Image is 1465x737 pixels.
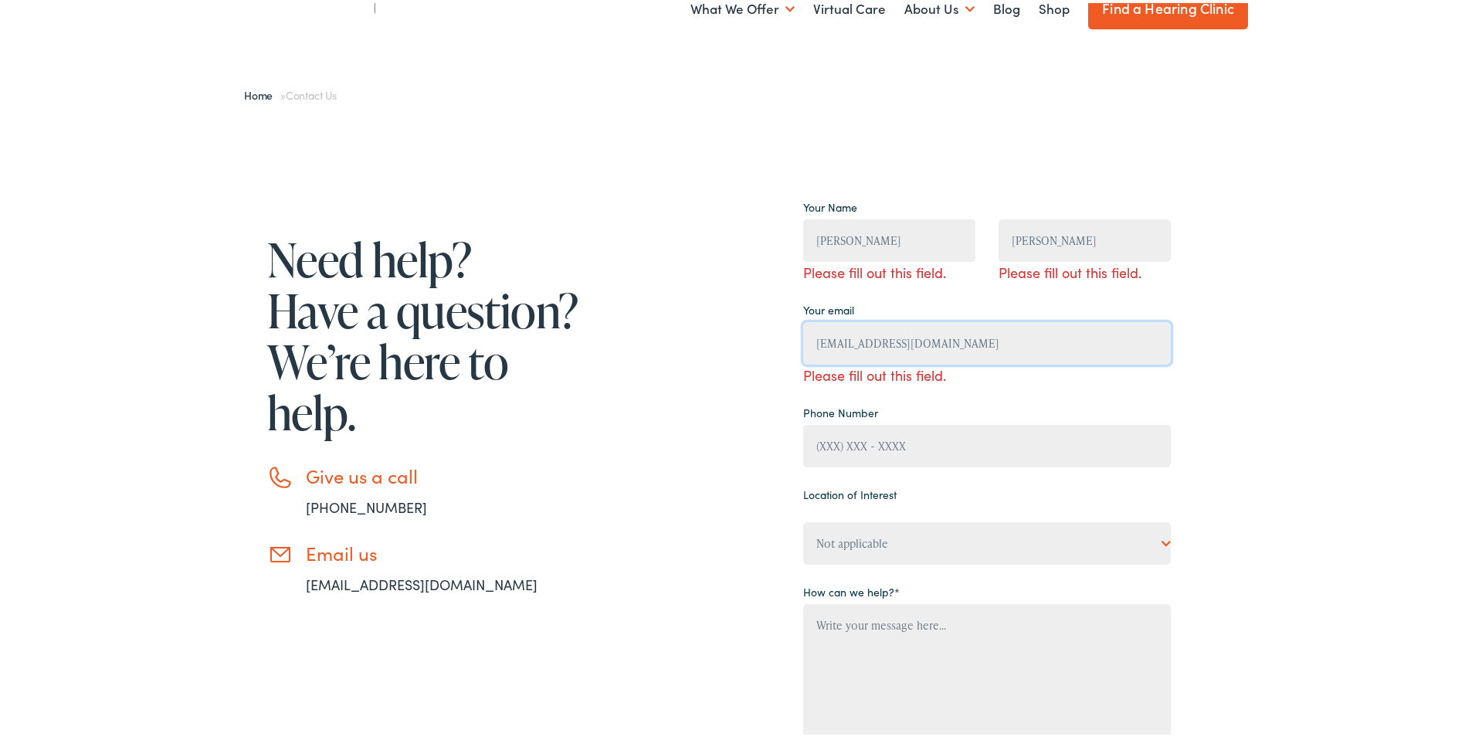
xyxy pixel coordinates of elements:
[306,462,584,484] h3: Give us a call
[286,84,337,100] span: Contact Us
[999,216,1171,259] input: Last Name
[306,572,538,591] a: [EMAIL_ADDRESS][DOMAIN_NAME]
[803,484,897,500] label: Location of Interest
[803,581,900,597] label: How can we help?
[244,84,280,100] a: Home
[803,196,857,212] label: Your Name
[803,402,878,418] label: Phone Number
[244,84,337,100] span: »
[306,539,584,562] h3: Email us
[803,362,1171,382] span: Please fill out this field.
[803,216,975,259] input: First Name
[803,259,975,280] span: Please fill out this field.
[306,494,427,514] a: [PHONE_NUMBER]
[803,422,1171,464] input: (XXX) XXX - XXXX
[803,319,1171,362] input: example@gmail.com
[999,259,1171,280] span: Please fill out this field.
[803,299,854,315] label: Your email
[267,231,584,435] h1: Need help? Have a question? We’re here to help.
